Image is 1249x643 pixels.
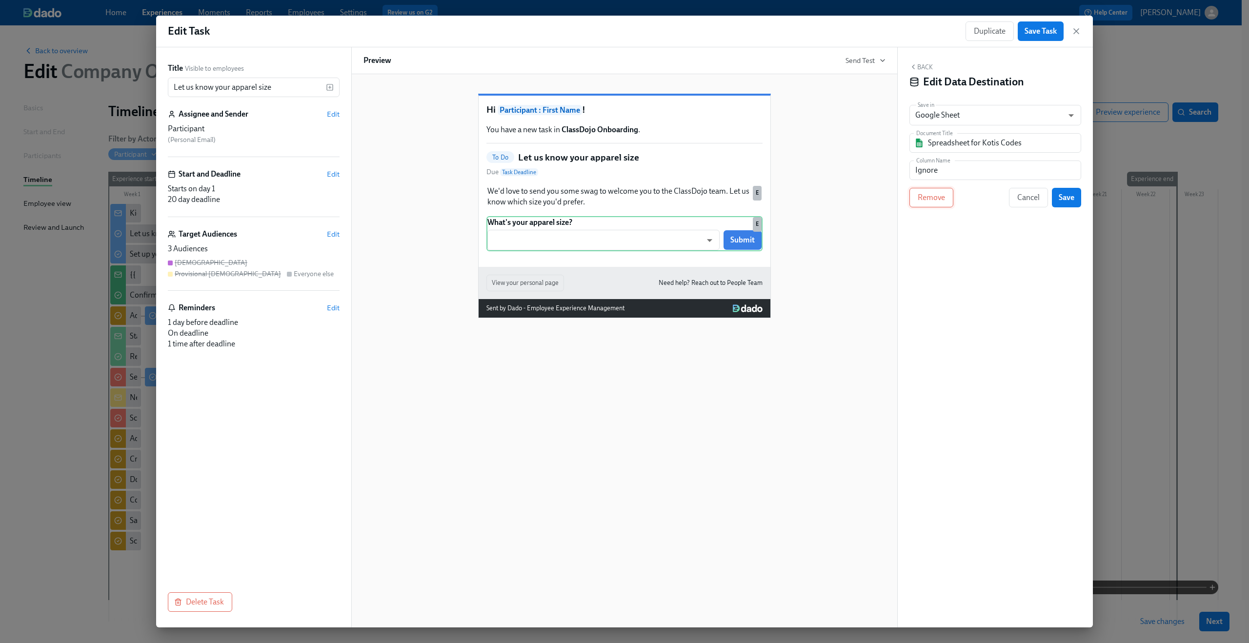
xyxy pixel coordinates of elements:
div: Everyone else [294,269,334,279]
img: Dado [733,304,763,312]
h6: Target Audiences [179,229,237,240]
span: To Do [486,154,514,161]
h5: Let us know your apparel size [518,151,639,164]
div: Block ID: EfR_m6QQGjb [909,215,1081,226]
div: Sent by Dado - Employee Experience Management [486,303,624,314]
strong: ClassDojo Onboarding [562,125,638,134]
div: What's your apparel size?​SubmitE [486,216,763,251]
div: We'd love to send you some swag to welcome you to the ClassDojo team. Let us know which size you'... [486,185,763,208]
div: Used by Everyone else audience [753,186,762,201]
h6: Start and Deadline [179,169,241,180]
h4: Edit Data Destination [923,75,1024,89]
button: Delete Task [168,592,232,612]
p: You have a new task in . [486,124,763,135]
div: RemindersEdit1 day before deadlineOn deadline1 time after deadline [168,302,340,349]
svg: Insert text variable [326,83,334,91]
span: Save [1059,193,1074,202]
span: Save Task [1025,26,1057,36]
button: View your personal page [486,275,564,291]
button: Save [1052,188,1081,207]
span: Task Deadline [500,168,538,176]
div: [DEMOGRAPHIC_DATA] [175,258,247,267]
div: 3 Audiences [168,243,340,254]
button: Send Test [846,56,886,65]
button: Remove [909,188,953,207]
div: 1 day before deadline [168,317,340,328]
button: Edit [327,303,340,313]
label: Title [168,63,183,74]
div: Google Sheet [909,105,1081,125]
h1: Hi ! [486,103,763,117]
h6: Preview [363,55,391,66]
span: Duplicate [974,26,1006,36]
span: Delete Task [176,597,224,607]
button: Edit [327,169,340,179]
span: Participant : First Name [498,105,582,115]
button: Save Task [1018,21,1064,41]
div: On deadline [168,328,340,339]
div: Assignee and SenderEditParticipant (Personal Email) [168,109,340,157]
a: Need help? Reach out to People Team [659,278,763,288]
span: Remove [918,193,945,202]
h6: Reminders [179,302,215,313]
span: ( Personal Email ) [168,136,216,144]
div: Starts on day 1 [168,183,340,194]
span: View your personal page [492,278,559,288]
span: Due [486,167,538,177]
button: Duplicate [966,21,1014,41]
div: Target AudiencesEdit3 Audiences[DEMOGRAPHIC_DATA]Provisional [DEMOGRAPHIC_DATA]Everyone else [168,229,340,291]
span: 20 day deadline [168,195,220,204]
h1: Edit Task [168,24,210,39]
button: Edit [327,229,340,239]
div: Start and DeadlineEditStarts on day 120 day deadline [168,169,340,217]
button: Back [909,63,933,71]
span: Visible to employees [185,64,244,73]
h6: Assignee and Sender [179,109,248,120]
div: Participant [168,123,340,134]
button: Edit [327,109,340,119]
div: Provisional [DEMOGRAPHIC_DATA] [175,269,281,279]
div: Used by Everyone else audience [753,217,762,232]
span: Cancel [1017,193,1040,202]
button: Cancel [1009,188,1048,207]
div: 1 time after deadline [168,339,340,349]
